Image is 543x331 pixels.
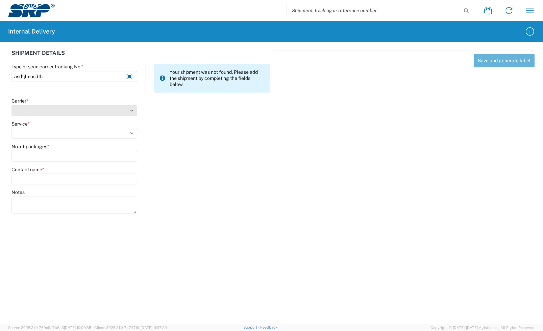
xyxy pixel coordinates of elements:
[11,167,44,173] label: Contact name
[11,50,270,64] div: SHIPMENT DETAILS
[94,326,167,330] span: Client: 2025.21.0-7d7479b
[11,64,83,70] label: Type or scan carrier tracking No.
[431,325,535,331] span: Copyright © [DATE]-[DATE] Agistix Inc., All Rights Reserved
[11,121,30,127] label: Service
[244,325,261,329] a: Support
[8,326,91,330] span: Server: 2025.21.0-769a9a7b8c3
[11,144,49,150] label: No. of packages
[8,4,55,17] img: srp
[287,4,462,17] input: Shipment, tracking or reference number
[8,27,55,36] h2: Internal Delivery
[11,189,25,195] label: Notes
[170,69,265,87] span: Your shipment was not found. Please add the shipment by completing the fields below.
[64,326,91,330] span: [DATE] 10:09:35
[11,98,28,104] label: Carrier
[141,326,167,330] span: [DATE] 11:37:29
[260,325,277,329] a: Feedback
